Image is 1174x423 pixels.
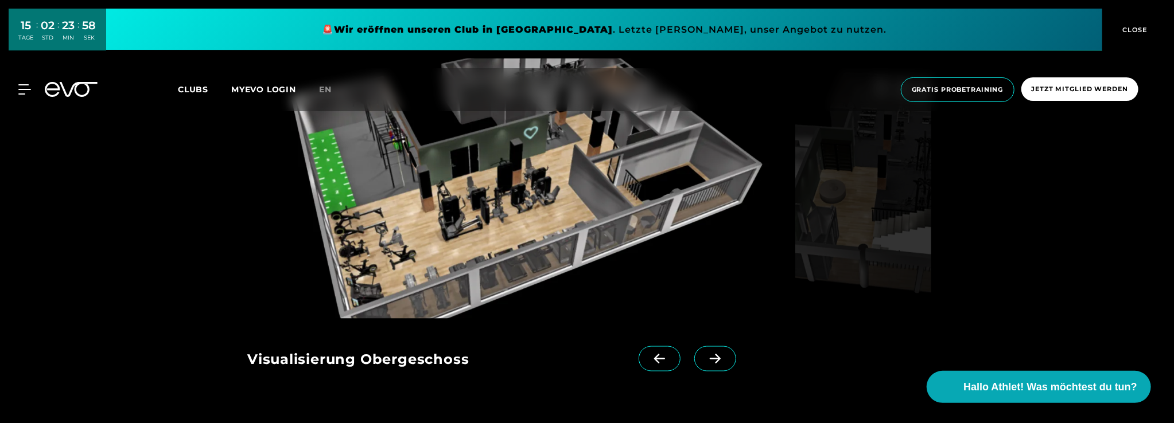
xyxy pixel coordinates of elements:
[319,83,345,96] a: en
[963,379,1137,395] span: Hallo Athlet! Was möchtest du tun?
[247,58,791,319] img: evofitness
[178,84,208,95] span: Clubs
[63,34,75,42] div: MIN
[1032,84,1128,94] span: Jetzt Mitglied werden
[83,17,96,34] div: 58
[41,17,55,34] div: 02
[912,85,1004,95] span: Gratis Probetraining
[178,84,231,95] a: Clubs
[58,18,60,49] div: :
[1102,9,1165,50] button: CLOSE
[19,34,34,42] div: TAGE
[897,77,1018,102] a: Gratis Probetraining
[37,18,38,49] div: :
[83,34,96,42] div: SEK
[78,18,80,49] div: :
[231,84,296,95] a: MYEVO LOGIN
[1120,25,1148,35] span: CLOSE
[41,34,55,42] div: STD
[1018,77,1142,102] a: Jetzt Mitglied werden
[63,17,75,34] div: 23
[19,17,34,34] div: 15
[319,84,332,95] span: en
[795,58,931,319] img: evofitness
[927,371,1151,403] button: Hallo Athlet! Was möchtest du tun?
